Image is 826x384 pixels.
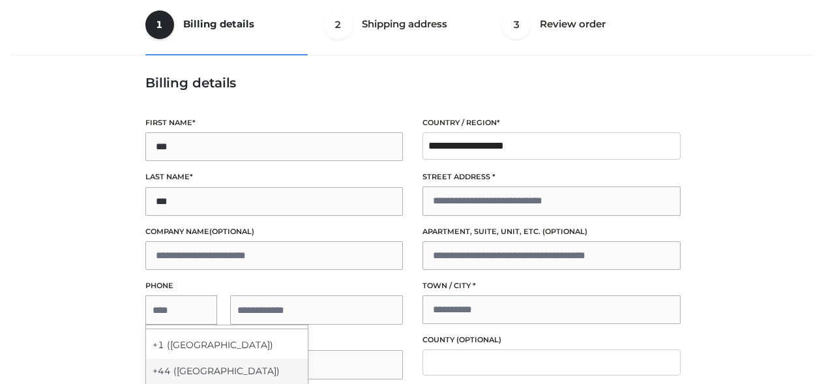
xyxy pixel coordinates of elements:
span: (optional) [209,227,254,236]
label: Last name [145,171,404,183]
label: Phone [145,280,404,292]
span: (optional) [456,335,501,344]
h3: Billing details [145,75,681,91]
label: County [422,334,681,346]
label: Street address [422,171,681,183]
label: Company name [145,226,404,238]
label: First name [145,117,404,129]
div: +1 ([GEOGRAPHIC_DATA]) [146,332,308,359]
label: Apartment, suite, unit, etc. [422,226,681,238]
label: Country / Region [422,117,681,129]
label: Town / City [422,280,681,292]
span: (optional) [542,227,587,236]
